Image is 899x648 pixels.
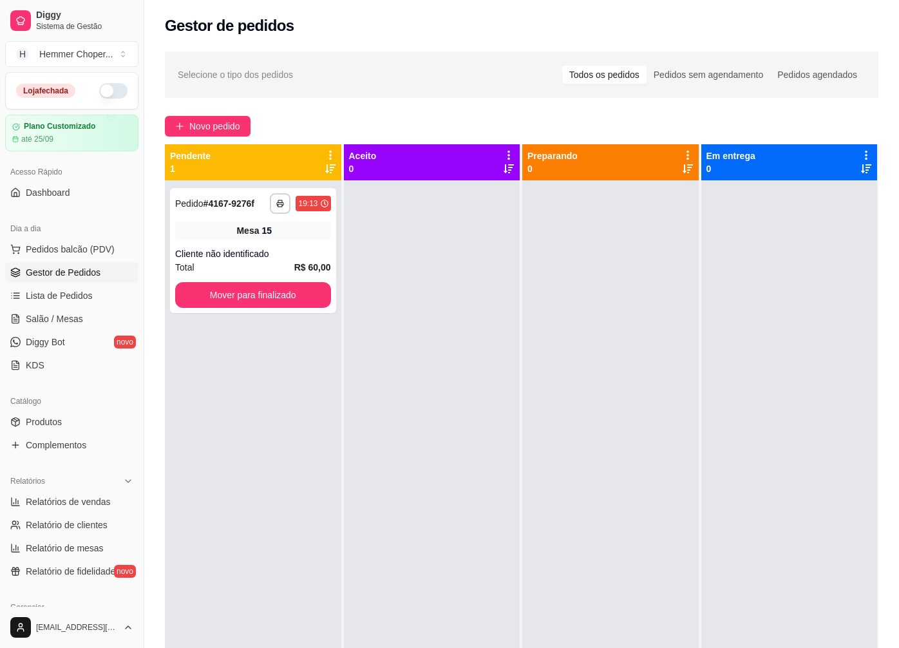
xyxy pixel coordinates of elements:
span: Diggy Bot [26,336,65,348]
button: Alterar Status [99,83,128,99]
span: H [16,48,29,61]
article: até 25/09 [21,134,53,144]
div: Hemmer Choper ... [39,48,113,61]
span: Produtos [26,415,62,428]
span: [EMAIL_ADDRESS][DOMAIN_NAME] [36,622,118,633]
span: Selecione o tipo dos pedidos [178,68,293,82]
span: Mesa [236,224,259,237]
div: Acesso Rápido [5,162,138,182]
a: Relatório de mesas [5,538,138,558]
a: Diggy Botnovo [5,332,138,352]
a: Complementos [5,435,138,455]
p: Pendente [170,149,211,162]
button: Mover para finalizado [175,282,331,308]
article: Plano Customizado [24,122,95,131]
span: Diggy [36,10,133,21]
button: [EMAIL_ADDRESS][DOMAIN_NAME] [5,612,138,643]
strong: # 4167-9276f [203,198,254,209]
div: Cliente não identificado [175,247,331,260]
button: Pedidos balcão (PDV) [5,239,138,260]
a: KDS [5,355,138,376]
span: Relatório de clientes [26,519,108,531]
a: Relatórios de vendas [5,491,138,512]
span: Sistema de Gestão [36,21,133,32]
div: 15 [261,224,272,237]
span: Gestor de Pedidos [26,266,100,279]
a: Relatório de fidelidadenovo [5,561,138,582]
p: 0 [527,162,578,175]
span: Relatórios de vendas [26,495,111,508]
p: 0 [349,162,377,175]
div: Catálogo [5,391,138,412]
div: Todos os pedidos [562,66,647,84]
span: Novo pedido [189,119,240,133]
a: DiggySistema de Gestão [5,5,138,36]
span: KDS [26,359,44,372]
p: Preparando [527,149,578,162]
a: Gestor de Pedidos [5,262,138,283]
p: 0 [706,162,755,175]
span: Lista de Pedidos [26,289,93,302]
span: Pedido [175,198,203,209]
strong: R$ 60,00 [294,262,331,272]
span: Total [175,260,194,274]
button: Novo pedido [165,116,251,137]
a: Salão / Mesas [5,309,138,329]
a: Lista de Pedidos [5,285,138,306]
div: Loja fechada [16,84,75,98]
div: Dia a dia [5,218,138,239]
span: Dashboard [26,186,70,199]
span: Relatório de fidelidade [26,565,115,578]
span: Complementos [26,439,86,452]
a: Relatório de clientes [5,515,138,535]
p: Aceito [349,149,377,162]
button: Select a team [5,41,138,67]
span: Salão / Mesas [26,312,83,325]
div: Pedidos sem agendamento [647,66,770,84]
h2: Gestor de pedidos [165,15,294,36]
div: Pedidos agendados [770,66,864,84]
span: Pedidos balcão (PDV) [26,243,115,256]
span: plus [175,122,184,131]
div: Gerenciar [5,597,138,618]
a: Dashboard [5,182,138,203]
a: Produtos [5,412,138,432]
div: 19:13 [298,198,317,209]
a: Plano Customizadoaté 25/09 [5,115,138,151]
p: Em entrega [706,149,755,162]
span: Relatórios [10,476,45,486]
p: 1 [170,162,211,175]
span: Relatório de mesas [26,542,104,555]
